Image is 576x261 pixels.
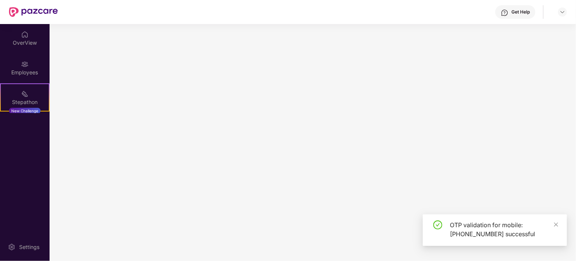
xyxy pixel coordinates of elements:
[8,243,15,251] img: svg+xml;base64,PHN2ZyBpZD0iU2V0dGluZy0yMHgyMCIgeG1sbnM9Imh0dHA6Ly93d3cudzMub3JnLzIwMDAvc3ZnIiB3aW...
[553,222,559,227] span: close
[559,9,565,15] img: svg+xml;base64,PHN2ZyBpZD0iRHJvcGRvd24tMzJ4MzIiIHhtbG5zPSJodHRwOi8vd3d3LnczLm9yZy8yMDAwL3N2ZyIgd2...
[511,9,530,15] div: Get Help
[17,243,42,251] div: Settings
[21,60,29,68] img: svg+xml;base64,PHN2ZyBpZD0iRW1wbG95ZWVzIiB4bWxucz0iaHR0cDovL3d3dy53My5vcmcvMjAwMC9zdmciIHdpZHRoPS...
[501,9,508,17] img: svg+xml;base64,PHN2ZyBpZD0iSGVscC0zMngzMiIgeG1sbnM9Imh0dHA6Ly93d3cudzMub3JnLzIwMDAvc3ZnIiB3aWR0aD...
[1,98,49,106] div: Stepathon
[433,220,442,229] span: check-circle
[21,90,29,98] img: svg+xml;base64,PHN2ZyB4bWxucz0iaHR0cDovL3d3dy53My5vcmcvMjAwMC9zdmciIHdpZHRoPSIyMSIgaGVpZ2h0PSIyMC...
[450,220,558,238] div: OTP validation for mobile: [PHONE_NUMBER] successful
[21,31,29,38] img: svg+xml;base64,PHN2ZyBpZD0iSG9tZSIgeG1sbnM9Imh0dHA6Ly93d3cudzMub3JnLzIwMDAvc3ZnIiB3aWR0aD0iMjAiIG...
[9,108,41,114] div: New Challenge
[9,7,58,17] img: New Pazcare Logo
